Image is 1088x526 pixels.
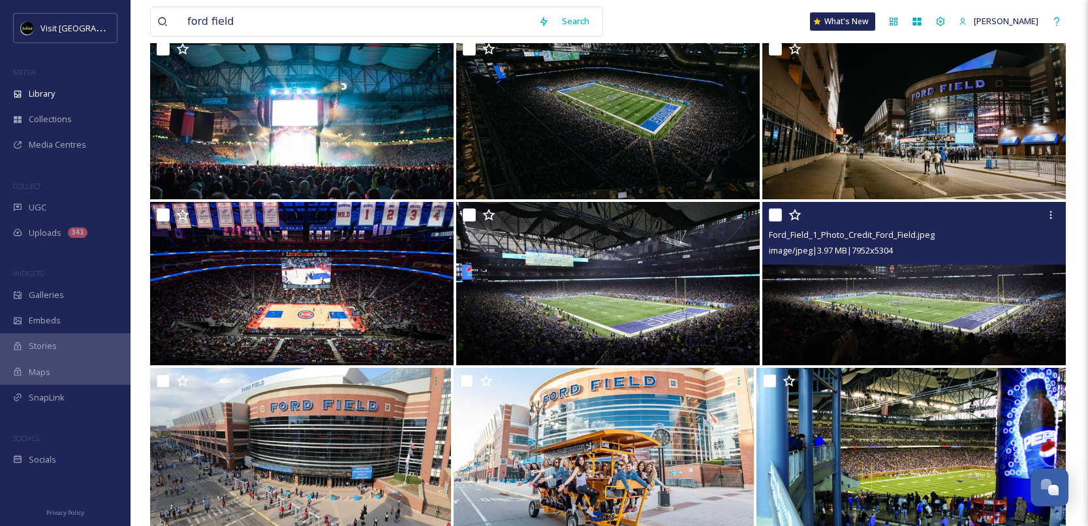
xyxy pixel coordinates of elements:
span: Library [29,88,55,100]
span: Visit [GEOGRAPHIC_DATA] [40,22,142,34]
span: Privacy Policy [46,508,84,517]
img: LCA_DSC_1212-Photo_Credit-Ilitch_Holdings-Usage_ends-May10_2023.jpeg [150,202,454,365]
input: Search your library [181,7,532,36]
span: UGC [29,201,46,214]
span: MEDIA [13,67,36,77]
span: COLLECT [13,181,41,191]
span: Collections [29,113,72,125]
img: VISIT%20DETROIT%20LOGO%20-%20BLACK%20BACKGROUND.png [21,22,34,35]
span: Galleries [29,289,64,301]
span: Ford_Field_1_Photo_Credit_Ford_Field.jpeg [769,229,935,240]
span: SnapLink [29,391,65,404]
img: Ford_Field_Concert_Photo_Credit_Ford_Field.jpeg [150,36,454,199]
span: WIDGETS [13,269,43,278]
img: Ford_Field_4_Photo_Credit_Ford_Field.jpeg [762,36,1066,199]
span: image/jpeg | 3.97 MB | 7952 x 5304 [769,244,893,256]
span: Media Centres [29,139,86,151]
span: [PERSON_NAME] [974,15,1038,27]
span: Socials [29,453,56,466]
span: Maps [29,366,50,378]
button: Open Chat [1031,468,1068,506]
a: What's New [810,12,875,31]
img: Ford_Field_2_Photo_Credit_Ford_Field.jpeg [456,202,760,365]
img: Ford_Field_3__Photo_Credit_Ford.jpeg [456,36,760,199]
a: Privacy Policy [46,504,84,519]
img: Ford_Field_1_Photo_Credit_Ford_Field.jpeg [762,202,1066,365]
span: Stories [29,340,57,352]
span: Embeds [29,314,61,327]
div: Search [555,8,596,34]
span: SOCIALS [13,433,39,443]
span: Uploads [29,227,61,239]
div: 341 [68,227,87,238]
a: [PERSON_NAME] [952,8,1045,34]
